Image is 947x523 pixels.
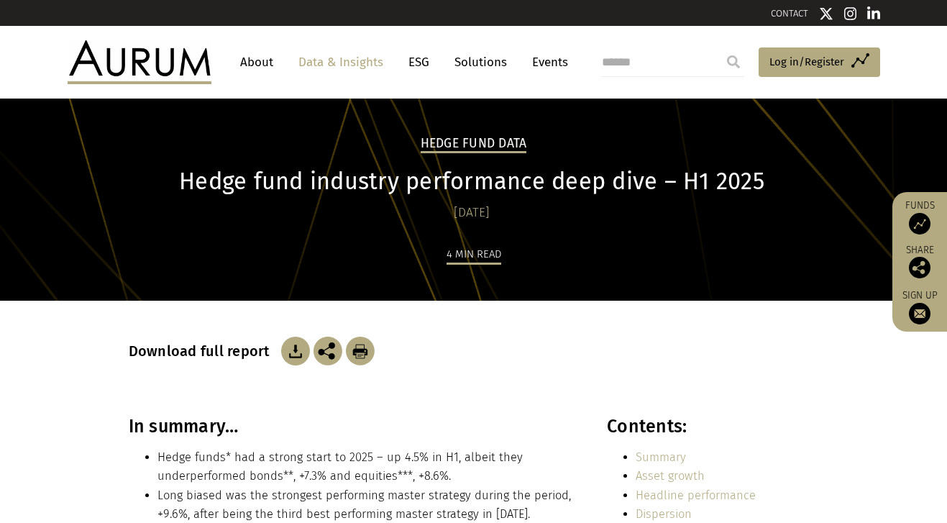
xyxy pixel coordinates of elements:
[900,245,940,278] div: Share
[769,53,844,71] span: Log in/Register
[233,49,280,76] a: About
[421,136,527,153] h2: Hedge Fund Data
[636,488,756,502] a: Headline performance
[844,6,857,21] img: Instagram icon
[157,448,576,486] li: Hedge funds* had a strong start to 2025 – up 4.5% in H1, albeit they underperformed bonds**, +7.3...
[401,49,436,76] a: ESG
[771,8,808,19] a: CONTACT
[346,337,375,365] img: Download Article
[314,337,342,365] img: Share this post
[636,507,692,521] a: Dispersion
[129,168,815,196] h1: Hedge fund industry performance deep dive – H1 2025
[636,450,686,464] a: Summary
[525,49,568,76] a: Events
[447,245,501,265] div: 4 min read
[129,203,815,223] div: [DATE]
[909,257,930,278] img: Share this post
[759,47,880,78] a: Log in/Register
[129,416,576,437] h3: In summary…
[447,49,514,76] a: Solutions
[867,6,880,21] img: Linkedin icon
[281,337,310,365] img: Download Article
[909,303,930,324] img: Sign up to our newsletter
[909,213,930,235] img: Access Funds
[291,49,390,76] a: Data & Insights
[607,416,815,437] h3: Contents:
[68,40,211,83] img: Aurum
[636,469,705,483] a: Asset growth
[900,199,940,235] a: Funds
[129,342,278,360] h3: Download full report
[719,47,748,76] input: Submit
[900,289,940,324] a: Sign up
[819,6,833,21] img: Twitter icon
